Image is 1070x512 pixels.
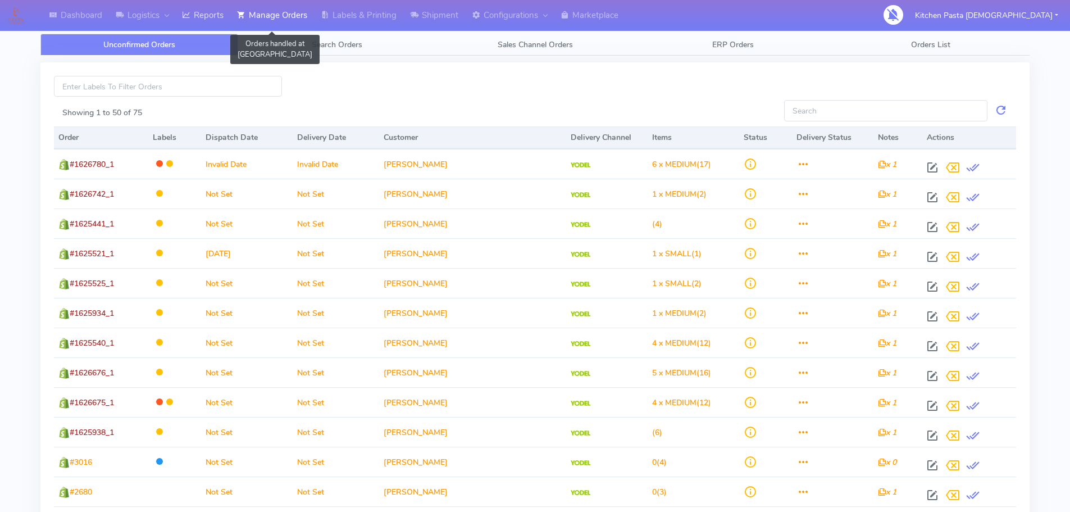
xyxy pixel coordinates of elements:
td: Not Set [201,447,293,477]
span: #1626676_1 [70,368,114,378]
img: Yodel [571,252,590,257]
i: x 1 [878,397,896,408]
img: Yodel [571,311,590,317]
th: Status [739,126,792,149]
i: x 1 [878,248,896,259]
td: Not Set [293,268,380,298]
span: 0 [652,457,657,468]
td: Not Set [293,179,380,209]
i: x 1 [878,308,896,319]
span: #1625540_1 [70,338,114,348]
span: (2) [652,189,707,200]
ul: Tabs [40,34,1030,56]
span: (4) [652,457,667,468]
span: Orders List [911,39,950,50]
td: Not Set [293,357,380,387]
span: #1626742_1 [70,189,114,200]
i: x 1 [878,487,896,497]
td: [PERSON_NAME] [379,357,566,387]
td: Not Set [201,477,293,506]
th: Actions [922,126,1016,149]
span: #1625938_1 [70,427,114,438]
i: x 1 [878,427,896,438]
span: 0 [652,487,657,497]
span: ERP Orders [712,39,754,50]
th: Order [54,126,148,149]
td: [PERSON_NAME] [379,149,566,179]
td: [PERSON_NAME] [379,477,566,506]
span: 1 x SMALL [652,278,691,289]
th: Items [648,126,739,149]
td: [PERSON_NAME] [379,238,566,268]
i: x 1 [878,278,896,289]
img: Yodel [571,282,590,287]
input: Enter Labels To Filter Orders [54,76,282,97]
span: 1 x MEDIUM [652,308,696,319]
i: x 1 [878,338,896,348]
td: Not Set [293,298,380,328]
span: #1626675_1 [70,397,114,408]
td: Not Set [293,238,380,268]
span: 1 x SMALL [652,248,691,259]
button: Kitchen Pasta [DEMOGRAPHIC_DATA] [907,4,1067,27]
span: Sales Channel Orders [498,39,573,50]
td: [PERSON_NAME] [379,328,566,357]
td: Not Set [293,328,380,357]
td: Not Set [293,417,380,447]
img: Yodel [571,371,590,377]
img: Yodel [571,162,590,168]
td: Not Set [293,387,380,417]
td: Not Set [201,417,293,447]
span: (1) [652,248,702,259]
i: x 0 [878,457,896,468]
td: [PERSON_NAME] [379,209,566,238]
span: #3016 [70,457,92,468]
span: #1625525_1 [70,278,114,289]
td: Not Set [201,209,293,238]
th: Dispatch Date [201,126,293,149]
td: [PERSON_NAME] [379,447,566,477]
span: #1625934_1 [70,308,114,319]
td: Not Set [293,477,380,506]
span: (4) [652,219,662,229]
img: Yodel [571,460,590,466]
img: Yodel [571,431,590,436]
td: Not Set [293,209,380,238]
th: Delivery Status [792,126,873,149]
span: #2680 [70,487,92,497]
span: #1625521_1 [70,248,114,259]
td: Not Set [201,387,293,417]
img: Yodel [571,222,590,228]
i: x 1 [878,189,896,200]
td: [PERSON_NAME] [379,417,566,447]
td: Invalid Date [293,149,380,179]
th: Delivery Channel [566,126,648,149]
td: [PERSON_NAME] [379,179,566,209]
th: Notes [873,126,922,149]
img: Yodel [571,192,590,198]
span: (2) [652,278,702,289]
span: #1625441_1 [70,219,114,229]
td: [PERSON_NAME] [379,387,566,417]
td: Not Set [293,447,380,477]
td: Not Set [201,357,293,387]
td: Not Set [201,268,293,298]
span: 1 x MEDIUM [652,189,696,200]
th: Delivery Date [293,126,380,149]
span: 4 x MEDIUM [652,338,696,348]
td: [PERSON_NAME] [379,268,566,298]
td: Not Set [201,298,293,328]
span: Unconfirmed Orders [103,39,175,50]
span: (3) [652,487,667,497]
span: 5 x MEDIUM [652,368,696,378]
span: (2) [652,308,707,319]
td: [DATE] [201,238,293,268]
td: Invalid Date [201,149,293,179]
span: (12) [652,338,711,348]
span: #1626780_1 [70,159,114,170]
td: [PERSON_NAME] [379,298,566,328]
img: Yodel [571,401,590,406]
input: Search [784,100,987,121]
span: (17) [652,159,711,170]
img: Yodel [571,490,590,496]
